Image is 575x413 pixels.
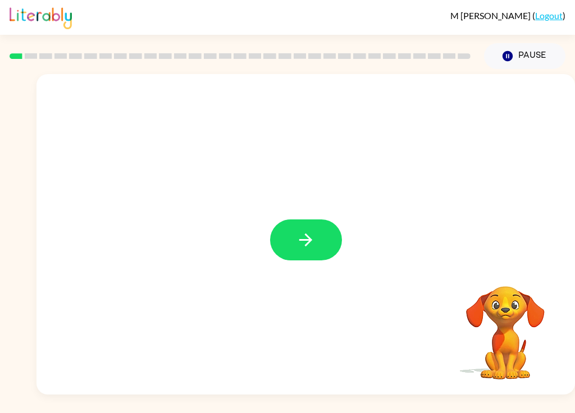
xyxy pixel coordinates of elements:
[450,10,565,21] div: ( )
[450,10,532,21] span: M [PERSON_NAME]
[10,4,72,29] img: Literably
[484,43,565,69] button: Pause
[535,10,563,21] a: Logout
[449,269,562,381] video: Your browser must support playing .mp4 files to use Literably. Please try using another browser.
